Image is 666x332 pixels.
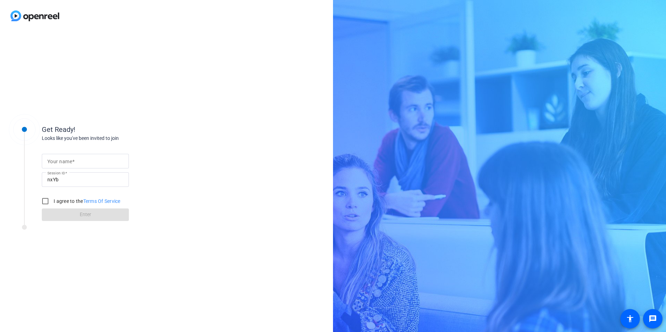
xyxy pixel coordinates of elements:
[42,124,181,135] div: Get Ready!
[83,198,121,204] a: Terms Of Service
[47,159,72,164] mat-label: Your name
[649,315,657,323] mat-icon: message
[52,198,121,205] label: I agree to the
[47,171,65,175] mat-label: Session ID
[42,135,181,142] div: Looks like you've been invited to join
[626,315,634,323] mat-icon: accessibility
